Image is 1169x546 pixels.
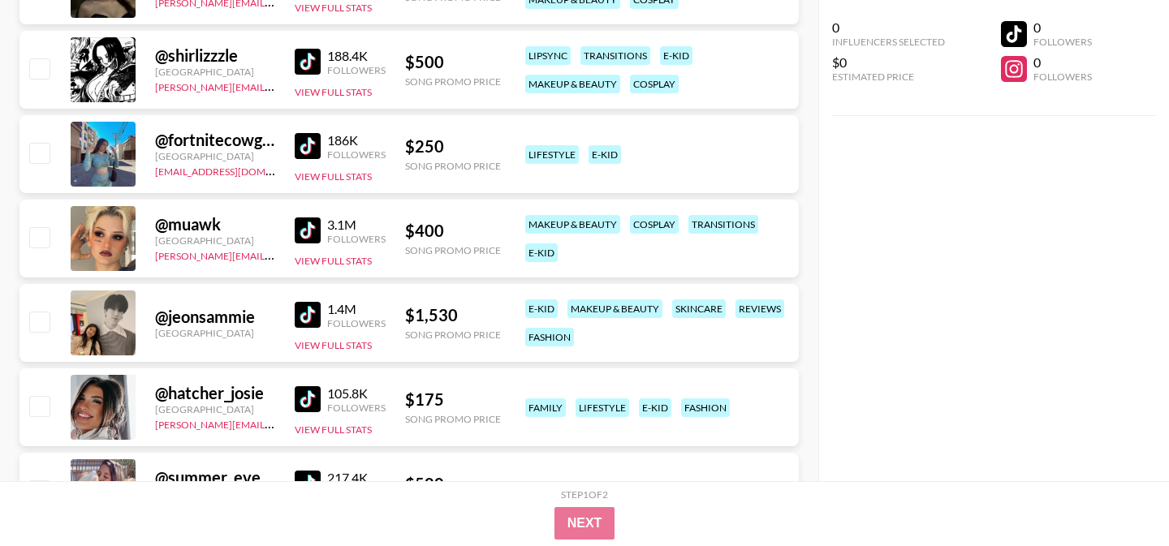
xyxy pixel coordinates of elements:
[405,52,501,72] div: $ 500
[327,64,386,76] div: Followers
[155,327,275,339] div: [GEOGRAPHIC_DATA]
[295,170,372,183] button: View Full Stats
[1033,54,1092,71] div: 0
[155,467,275,488] div: @ summer_everyday
[327,385,386,402] div: 105.8K
[295,386,321,412] img: TikTok
[405,474,501,494] div: $ 500
[155,247,395,262] a: [PERSON_NAME][EMAIL_ADDRESS][DOMAIN_NAME]
[155,78,395,93] a: [PERSON_NAME][EMAIL_ADDRESS][DOMAIN_NAME]
[295,217,321,243] img: TikTok
[295,86,372,98] button: View Full Stats
[405,136,501,157] div: $ 250
[525,75,620,93] div: makeup & beauty
[405,305,501,325] div: $ 1,530
[525,328,574,346] div: fashion
[554,507,615,540] button: Next
[1033,71,1092,83] div: Followers
[295,255,372,267] button: View Full Stats
[327,233,386,245] div: Followers
[589,145,621,164] div: e-kid
[327,402,386,414] div: Followers
[327,132,386,148] div: 186K
[561,488,608,501] div: Step 1 of 2
[639,398,671,417] div: e-kid
[580,46,650,65] div: transitions
[832,71,945,83] div: Estimated Price
[295,49,321,75] img: TikTok
[405,160,501,172] div: Song Promo Price
[672,299,726,318] div: skincare
[630,75,679,93] div: cosplay
[295,339,372,351] button: View Full Stats
[1088,465,1150,527] iframe: Drift Widget Chat Controller
[155,415,472,431] a: [PERSON_NAME][EMAIL_ADDRESS][PERSON_NAME][DOMAIN_NAME]
[327,301,386,317] div: 1.4M
[525,215,620,234] div: makeup & beauty
[525,46,571,65] div: lipsync
[630,215,679,234] div: cosplay
[660,46,692,65] div: e-kid
[567,299,662,318] div: makeup & beauty
[525,243,558,262] div: e-kid
[327,48,386,64] div: 188.4K
[832,19,945,36] div: 0
[405,413,501,425] div: Song Promo Price
[155,45,275,66] div: @ shirlizzzle
[576,398,629,417] div: lifestyle
[405,75,501,88] div: Song Promo Price
[327,148,386,161] div: Followers
[155,234,275,247] div: [GEOGRAPHIC_DATA]
[681,398,730,417] div: fashion
[405,329,501,341] div: Song Promo Price
[327,470,386,486] div: 217.4K
[155,130,275,150] div: @ fortnitecowgirl
[155,162,318,178] a: [EMAIL_ADDRESS][DOMAIN_NAME]
[155,150,275,162] div: [GEOGRAPHIC_DATA]
[525,299,558,318] div: e-kid
[295,133,321,159] img: TikTok
[405,221,501,241] div: $ 400
[295,302,321,328] img: TikTok
[155,66,275,78] div: [GEOGRAPHIC_DATA]
[405,244,501,256] div: Song Promo Price
[155,403,275,415] div: [GEOGRAPHIC_DATA]
[832,36,945,48] div: Influencers Selected
[1033,36,1092,48] div: Followers
[405,389,501,410] div: $ 175
[1033,19,1092,36] div: 0
[525,398,566,417] div: family
[525,145,579,164] div: lifestyle
[832,54,945,71] div: $0
[735,299,784,318] div: reviews
[327,317,386,329] div: Followers
[295,471,321,497] img: TikTok
[295,423,372,436] button: View Full Stats
[155,307,275,327] div: @ jeonsammie
[688,215,758,234] div: transitions
[327,217,386,233] div: 3.1M
[155,214,275,234] div: @ muawk
[155,383,275,403] div: @ hatcher_josie
[295,2,372,14] button: View Full Stats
